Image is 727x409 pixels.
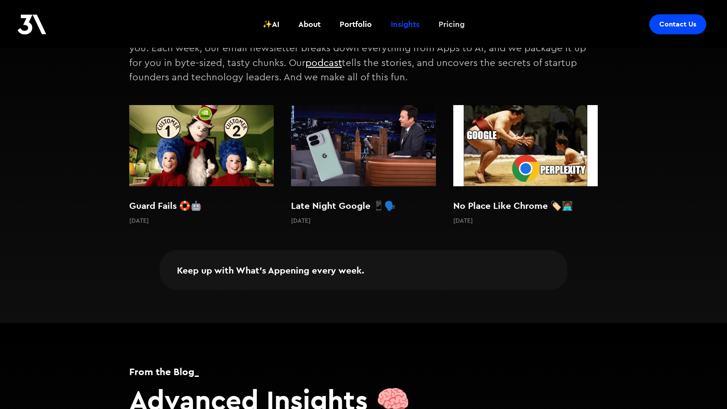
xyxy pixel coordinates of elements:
h2: Keep up with What's Appening every week. [177,264,364,277]
div: Insights [391,19,419,30]
a: Insights [386,8,425,40]
h2: Late Night Google 📱🗣️ [291,199,436,212]
h2: No Place Like Chrome 🏷️🧑🏾‍💻 [453,199,598,212]
a: Contact Us [649,14,706,34]
a: Guard Fails 🛟🤖 [129,101,274,217]
div: ✨AI [262,19,279,30]
a: ✨AI [257,8,285,40]
div: About [298,19,321,30]
a: podcast [305,58,342,68]
a: About [293,8,326,40]
h2: Guard Fails 🛟🤖 [129,199,274,212]
p: [DATE] [291,217,311,226]
div: Pricing [439,19,465,30]
div: Contact Us [659,20,696,29]
a: Pricing [433,8,470,40]
a: No Place Like Chrome 🏷️🧑🏾‍💻 [453,101,598,217]
div: Portfolio [340,19,372,30]
p: [DATE] [453,217,473,226]
a: Portfolio [334,8,377,40]
a: Late Night Google 📱🗣️ [291,101,436,217]
p: [DATE] [129,217,149,226]
h1: From the Blog_ [129,365,598,379]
